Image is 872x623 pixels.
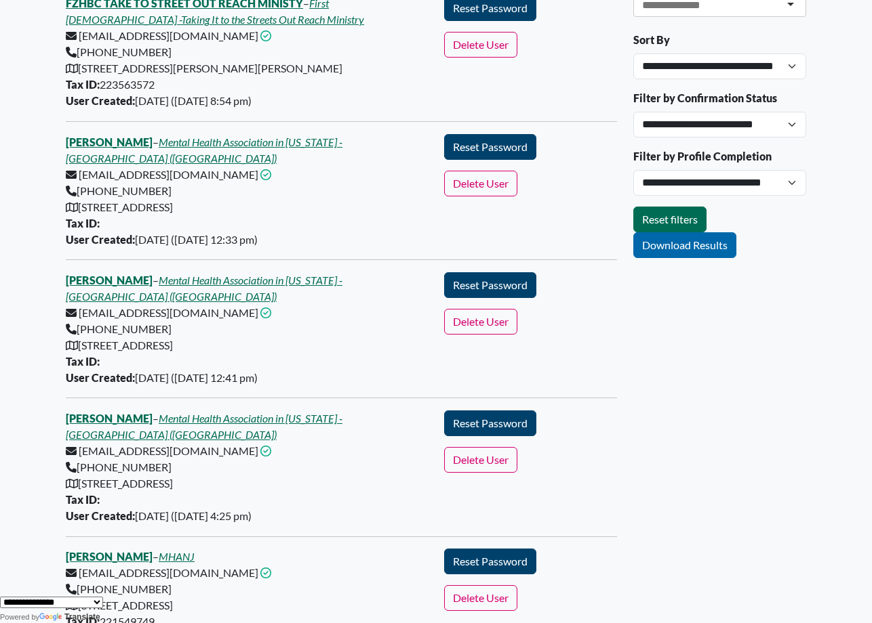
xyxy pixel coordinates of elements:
[39,612,100,622] a: Translate
[260,169,271,180] i: This email address is confirmed.
[444,447,517,473] button: Delete User
[66,493,100,506] b: Tax ID:
[66,550,153,563] a: [PERSON_NAME]
[633,32,670,48] label: Sort By
[444,410,536,436] button: Reset Password
[444,585,517,611] button: Delete User
[260,307,271,318] i: This email address is confirmed.
[633,207,707,232] a: Reset filters
[66,217,100,230] b: Tax ID:
[66,135,153,148] a: [PERSON_NAME]
[260,567,271,578] i: This email address is confirmed.
[66,371,135,384] b: User Created:
[633,148,772,165] label: Filter by Profile Completion
[58,134,436,248] div: – [EMAIL_ADDRESS][DOMAIN_NAME] [PHONE_NUMBER] [STREET_ADDRESS] [DATE] ([DATE] 12:33 pm)
[159,550,195,563] a: MHANJ
[444,309,517,335] button: Delete User
[66,355,100,368] b: Tax ID:
[58,410,436,524] div: – [EMAIL_ADDRESS][DOMAIN_NAME] [PHONE_NUMBER] [STREET_ADDRESS] [DATE] ([DATE] 4:25 pm)
[444,272,536,298] button: Reset Password
[66,78,100,91] b: Tax ID:
[58,272,436,386] div: – [EMAIL_ADDRESS][DOMAIN_NAME] [PHONE_NUMBER] [STREET_ADDRESS] [DATE] ([DATE] 12:41 pm)
[66,509,135,522] b: User Created:
[66,233,135,246] b: User Created:
[633,232,736,258] a: Download Results
[444,171,517,196] button: Delete User
[633,90,777,106] label: Filter by Confirmation Status
[260,446,271,456] i: This email address is confirmed.
[260,30,271,41] i: This email address is confirmed.
[66,135,342,165] a: Mental Health Association in [US_STATE] - [GEOGRAPHIC_DATA] ([GEOGRAPHIC_DATA])
[66,412,153,425] a: [PERSON_NAME]
[66,274,342,303] a: Mental Health Association in [US_STATE] - [GEOGRAPHIC_DATA] ([GEOGRAPHIC_DATA])
[39,613,64,622] img: Google Translate
[66,412,342,441] a: Mental Health Association in [US_STATE] - [GEOGRAPHIC_DATA] ([GEOGRAPHIC_DATA])
[444,134,536,160] button: Reset Password
[444,549,536,574] button: Reset Password
[444,32,517,58] button: Delete User
[66,274,153,286] a: [PERSON_NAME]
[66,94,135,107] b: User Created:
